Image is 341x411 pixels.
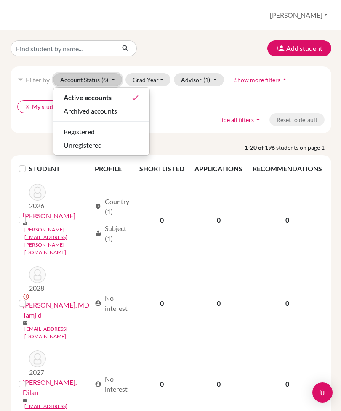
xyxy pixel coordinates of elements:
[11,40,115,56] input: Find student by name...
[90,159,134,179] th: PROFILE
[174,73,224,86] button: Advisor(1)
[189,261,248,345] td: 0
[203,76,210,83] span: (1)
[23,221,28,226] span: mail
[125,73,171,86] button: Grad Year
[280,75,289,84] i: arrow_drop_up
[29,350,46,367] img: Aldiansyah, Dilan
[29,201,46,211] p: 2026
[64,127,95,137] span: Registered
[95,223,129,244] div: Subject (1)
[227,73,296,86] button: Show more filtersarrow_drop_up
[23,377,91,398] a: [PERSON_NAME], Dilan
[23,211,75,221] a: [PERSON_NAME]
[95,203,101,210] span: location_on
[248,159,327,179] th: RECOMMENDATIONS
[53,73,122,86] button: Account Status(6)
[217,116,254,123] span: Hide all filters
[53,91,149,104] button: Active accountsdone
[64,140,102,150] span: Unregistered
[26,76,50,84] span: Filter by
[29,283,46,293] p: 2028
[24,104,30,110] i: clear
[134,261,189,345] td: 0
[17,100,71,113] button: clearMy students
[95,374,129,394] div: No interest
[253,379,322,389] p: 0
[23,300,91,320] a: [PERSON_NAME], MD Tamjid
[23,293,31,300] span: error_outline
[269,113,325,126] button: Reset to default
[134,159,189,179] th: SHORTLISTED
[245,143,276,152] strong: 1-20 of 196
[24,226,91,256] a: [PERSON_NAME][EMAIL_ADDRESS][PERSON_NAME][DOMAIN_NAME]
[29,266,46,283] img: Ajwad, MD Tamjid
[95,300,101,307] span: account_circle
[253,298,322,308] p: 0
[17,76,24,83] i: filter_list
[95,230,101,237] span: local_library
[29,184,46,201] img: Abraham, Esther
[266,7,331,23] button: [PERSON_NAME]
[53,87,150,156] div: Account Status(6)
[254,115,262,124] i: arrow_drop_up
[53,104,149,118] button: Archived accounts
[24,325,91,340] a: [EMAIL_ADDRESS][DOMAIN_NAME]
[210,113,269,126] button: Hide all filtersarrow_drop_up
[267,40,331,56] button: Add student
[95,293,129,313] div: No interest
[29,159,90,179] th: STUDENT
[64,93,112,103] span: Active accounts
[23,321,28,326] span: mail
[276,143,331,152] span: students on page 1
[189,159,248,179] th: APPLICATIONS
[64,106,117,116] span: Archived accounts
[234,76,280,83] span: Show more filters
[95,381,101,387] span: account_circle
[29,367,46,377] p: 2027
[134,179,189,261] td: 0
[189,179,248,261] td: 0
[131,93,139,102] i: done
[101,76,108,83] span: (6)
[95,196,129,217] div: Country (1)
[53,125,149,138] button: Registered
[253,215,322,225] p: 0
[53,138,149,152] button: Unregistered
[23,398,28,403] span: mail
[312,382,333,403] div: Open Intercom Messenger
